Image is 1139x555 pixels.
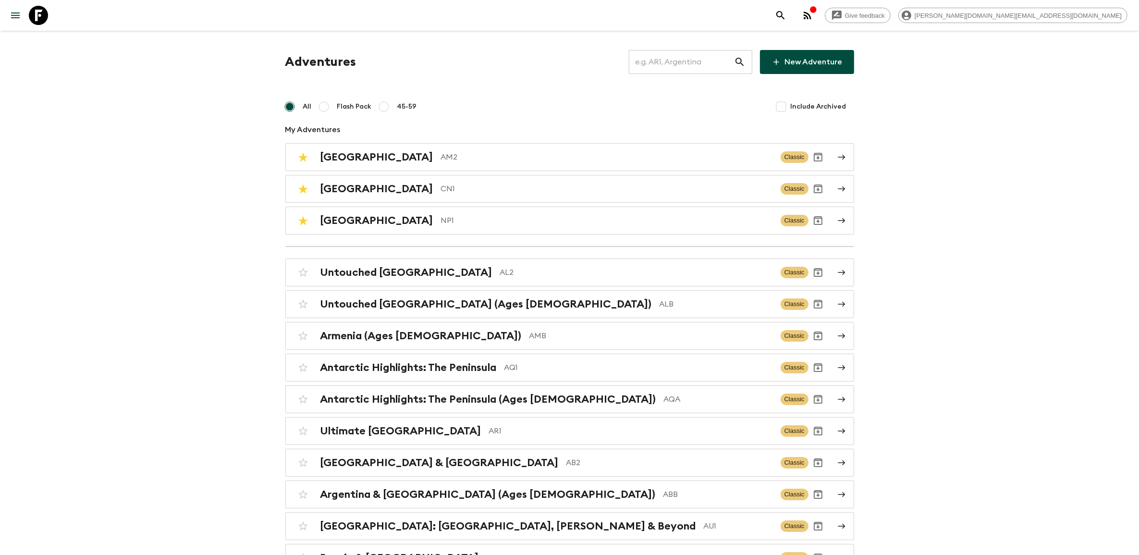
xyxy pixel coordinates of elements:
span: 45-59 [397,102,417,111]
p: AQA [664,394,773,405]
span: Classic [781,298,808,310]
h2: Armenia (Ages [DEMOGRAPHIC_DATA]) [320,330,522,342]
p: AR1 [489,425,773,437]
span: Flash Pack [337,102,372,111]
a: [GEOGRAPHIC_DATA]AM2ClassicArchive [285,143,854,171]
p: AM2 [441,151,773,163]
a: [GEOGRAPHIC_DATA] & [GEOGRAPHIC_DATA]AB2ClassicArchive [285,449,854,477]
h2: [GEOGRAPHIC_DATA] [320,151,433,163]
button: menu [6,6,25,25]
a: Give feedback [825,8,891,23]
p: AU1 [704,520,773,532]
h2: Ultimate [GEOGRAPHIC_DATA] [320,425,481,437]
a: [GEOGRAPHIC_DATA]: [GEOGRAPHIC_DATA], [PERSON_NAME] & BeyondAU1ClassicArchive [285,512,854,540]
h2: Untouched [GEOGRAPHIC_DATA] [320,266,492,279]
h2: Antarctic Highlights: The Peninsula (Ages [DEMOGRAPHIC_DATA]) [320,393,656,406]
button: Archive [808,485,828,504]
a: Antarctic Highlights: The Peninsula (Ages [DEMOGRAPHIC_DATA])AQAClassicArchive [285,385,854,413]
p: ABB [663,489,773,500]
span: Classic [781,394,808,405]
p: CN1 [441,183,773,195]
div: [PERSON_NAME][DOMAIN_NAME][EMAIL_ADDRESS][DOMAIN_NAME] [898,8,1127,23]
span: Classic [781,520,808,532]
button: Archive [808,179,828,198]
span: [PERSON_NAME][DOMAIN_NAME][EMAIL_ADDRESS][DOMAIN_NAME] [909,12,1127,19]
h2: [GEOGRAPHIC_DATA] & [GEOGRAPHIC_DATA] [320,456,559,469]
span: Classic [781,425,808,437]
span: Classic [781,489,808,500]
button: Archive [808,453,828,472]
h1: Adventures [285,52,356,72]
button: Archive [808,148,828,167]
a: [GEOGRAPHIC_DATA]NP1ClassicArchive [285,207,854,234]
span: Classic [781,183,808,195]
h2: Antarctic Highlights: The Peninsula [320,361,497,374]
span: Classic [781,215,808,226]
span: Classic [781,267,808,278]
a: New Adventure [760,50,854,74]
h2: Untouched [GEOGRAPHIC_DATA] (Ages [DEMOGRAPHIC_DATA]) [320,298,652,310]
button: search adventures [771,6,790,25]
button: Archive [808,295,828,314]
span: Classic [781,362,808,373]
span: Give feedback [840,12,890,19]
p: ALB [660,298,773,310]
p: AMB [529,330,773,342]
a: Untouched [GEOGRAPHIC_DATA]AL2ClassicArchive [285,259,854,286]
p: My Adventures [285,124,854,136]
span: Classic [781,457,808,469]
input: e.g. AR1, Argentina [629,49,734,75]
p: AL2 [500,267,773,278]
a: Untouched [GEOGRAPHIC_DATA] (Ages [DEMOGRAPHIC_DATA])ALBClassicArchive [285,290,854,318]
button: Archive [808,517,828,536]
button: Archive [808,263,828,282]
span: Classic [781,151,808,163]
h2: [GEOGRAPHIC_DATA] [320,214,433,227]
a: [GEOGRAPHIC_DATA]CN1ClassicArchive [285,175,854,203]
p: NP1 [441,215,773,226]
span: All [303,102,312,111]
button: Archive [808,358,828,377]
a: Ultimate [GEOGRAPHIC_DATA]AR1ClassicArchive [285,417,854,445]
button: Archive [808,211,828,230]
h2: [GEOGRAPHIC_DATA]: [GEOGRAPHIC_DATA], [PERSON_NAME] & Beyond [320,520,696,532]
p: AQ1 [504,362,773,373]
button: Archive [808,421,828,441]
button: Archive [808,326,828,345]
button: Archive [808,390,828,409]
a: Armenia (Ages [DEMOGRAPHIC_DATA])AMBClassicArchive [285,322,854,350]
h2: [GEOGRAPHIC_DATA] [320,183,433,195]
h2: Argentina & [GEOGRAPHIC_DATA] (Ages [DEMOGRAPHIC_DATA]) [320,488,656,501]
a: Antarctic Highlights: The PeninsulaAQ1ClassicArchive [285,354,854,382]
span: Classic [781,330,808,342]
span: Include Archived [791,102,846,111]
p: AB2 [566,457,773,469]
a: Argentina & [GEOGRAPHIC_DATA] (Ages [DEMOGRAPHIC_DATA])ABBClassicArchive [285,481,854,508]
